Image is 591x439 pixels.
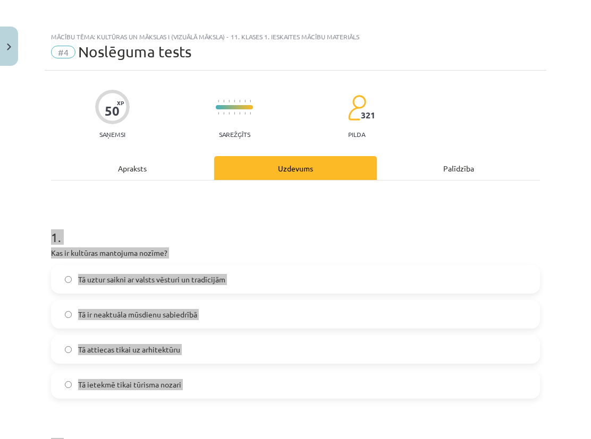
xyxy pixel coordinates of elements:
img: icon-short-line-57e1e144782c952c97e751825c79c345078a6d821885a25fce030b3d8c18986b.svg [250,112,251,115]
span: XP [117,100,124,106]
div: Uzdevums [214,156,377,180]
div: Palīdzība [377,156,540,180]
img: icon-short-line-57e1e144782c952c97e751825c79c345078a6d821885a25fce030b3d8c18986b.svg [218,100,219,102]
div: 50 [105,104,120,118]
h1: 1 . [51,211,540,244]
div: Mācību tēma: Kultūras un mākslas i (vizuālā māksla) - 11. klases 1. ieskaites mācību materiāls [51,33,540,40]
img: icon-short-line-57e1e144782c952c97e751825c79c345078a6d821885a25fce030b3d8c18986b.svg [218,112,219,115]
input: Tā uztur saikni ar valsts vēsturi un tradīcijām [65,276,72,283]
span: Tā uztur saikni ar valsts vēsturi un tradīcijām [78,274,225,285]
img: icon-short-line-57e1e144782c952c97e751825c79c345078a6d821885a25fce030b3d8c18986b.svg [244,112,246,115]
input: Tā ir neaktuāla mūsdienu sabiedrībā [65,311,72,318]
input: Tā ietekmē tikai tūrisma nozari [65,381,72,388]
div: Apraksts [51,156,214,180]
img: icon-short-line-57e1e144782c952c97e751825c79c345078a6d821885a25fce030b3d8c18986b.svg [229,100,230,102]
img: icon-short-line-57e1e144782c952c97e751825c79c345078a6d821885a25fce030b3d8c18986b.svg [234,112,235,115]
p: pilda [348,131,365,138]
img: icon-short-line-57e1e144782c952c97e751825c79c345078a6d821885a25fce030b3d8c18986b.svg [250,100,251,102]
p: Sarežģīts [219,131,250,138]
span: Tā ietekmē tikai tūrisma nozari [78,379,181,390]
input: Tā attiecas tikai uz arhitektūru [65,346,72,353]
img: icon-short-line-57e1e144782c952c97e751825c79c345078a6d821885a25fce030b3d8c18986b.svg [229,112,230,115]
span: Tā attiecas tikai uz arhitektūru [78,344,180,355]
img: icon-short-line-57e1e144782c952c97e751825c79c345078a6d821885a25fce030b3d8c18986b.svg [239,100,240,102]
span: #4 [51,46,75,58]
p: Kas ir kultūras mantojuma nozīme? [51,247,540,259]
p: Saņemsi [95,131,130,138]
img: icon-short-line-57e1e144782c952c97e751825c79c345078a6d821885a25fce030b3d8c18986b.svg [223,112,224,115]
span: Tā ir neaktuāla mūsdienu sabiedrībā [78,309,197,320]
img: icon-short-line-57e1e144782c952c97e751825c79c345078a6d821885a25fce030b3d8c18986b.svg [223,100,224,102]
span: Noslēguma tests [78,43,191,61]
img: icon-short-line-57e1e144782c952c97e751825c79c345078a6d821885a25fce030b3d8c18986b.svg [239,112,240,115]
img: students-c634bb4e5e11cddfef0936a35e636f08e4e9abd3cc4e673bd6f9a4125e45ecb1.svg [348,94,366,121]
img: icon-close-lesson-0947bae3869378f0d4975bcd49f059093ad1ed9edebbc8119c70593378902aed.svg [7,44,11,50]
img: icon-short-line-57e1e144782c952c97e751825c79c345078a6d821885a25fce030b3d8c18986b.svg [244,100,246,102]
span: 321 [361,110,375,120]
img: icon-short-line-57e1e144782c952c97e751825c79c345078a6d821885a25fce030b3d8c18986b.svg [234,100,235,102]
